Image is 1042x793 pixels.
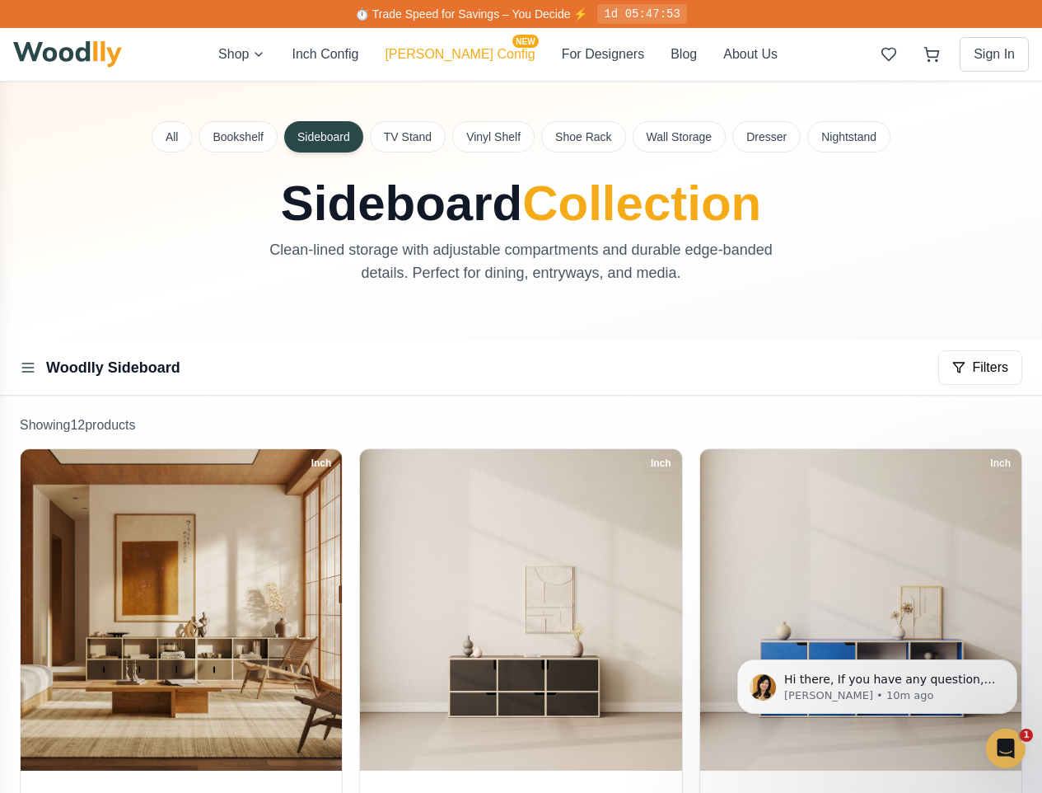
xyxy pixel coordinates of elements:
div: Inch [304,454,339,472]
h1: Sideboard [152,179,890,228]
button: Sideboard [284,121,363,152]
img: Black Sideboard [21,449,342,771]
button: All [152,121,193,152]
p: Clean-lined storage with adjustable compartments and durable edge-banded details. Perfect for din... [245,238,798,284]
iframe: Intercom notifications message [713,625,1042,748]
p: Showing 12 product s [20,415,1022,435]
span: NEW [512,35,538,48]
span: Filters [972,358,1008,378]
button: Wall Storage [633,121,727,152]
div: 1d 05:47:53 [597,4,686,24]
button: Blog [671,45,697,64]
button: Shop [218,45,265,64]
button: Vinyl Shelf [452,121,535,152]
button: Nightstand [807,121,890,152]
div: Inch [983,454,1018,472]
button: For Designers [562,45,644,64]
button: [PERSON_NAME] ConfigNEW [385,45,535,64]
button: Inch Config [292,45,358,64]
img: Blue Sideboard Shelf [700,449,1021,771]
span: Collection [522,176,761,231]
iframe: Intercom live chat [986,729,1026,768]
img: Black Sideboard Cabinet [360,449,681,771]
button: Shoe Rack [541,121,625,152]
a: Woodlly Sideboard [46,359,180,376]
div: Inch [643,454,679,472]
button: About Us [723,45,778,64]
button: Bookshelf [199,121,277,152]
button: Sign In [960,37,1029,72]
span: 1 [1020,729,1033,742]
img: Woodlly [13,41,122,68]
span: ⏱️ Trade Speed for Savings – You Decide ⚡ [355,7,587,21]
button: TV Stand [370,121,446,152]
button: Filters [938,350,1022,385]
button: Dresser [732,121,801,152]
